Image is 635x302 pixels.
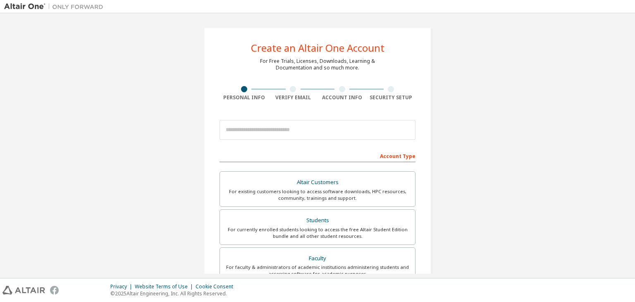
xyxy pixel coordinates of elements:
[225,226,410,240] div: For currently enrolled students looking to access the free Altair Student Edition bundle and all ...
[196,283,238,290] div: Cookie Consent
[225,253,410,264] div: Faculty
[367,94,416,101] div: Security Setup
[135,283,196,290] div: Website Terms of Use
[225,177,410,188] div: Altair Customers
[110,283,135,290] div: Privacy
[2,286,45,295] img: altair_logo.svg
[110,290,238,297] p: © 2025 Altair Engineering, Inc. All Rights Reserved.
[317,94,367,101] div: Account Info
[251,43,384,53] div: Create an Altair One Account
[225,188,410,201] div: For existing customers looking to access software downloads, HPC resources, community, trainings ...
[50,286,59,295] img: facebook.svg
[225,215,410,226] div: Students
[269,94,318,101] div: Verify Email
[225,264,410,277] div: For faculty & administrators of academic institutions administering students and accessing softwa...
[260,58,375,71] div: For Free Trials, Licenses, Downloads, Learning & Documentation and so much more.
[220,94,269,101] div: Personal Info
[220,149,415,162] div: Account Type
[4,2,107,11] img: Altair One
